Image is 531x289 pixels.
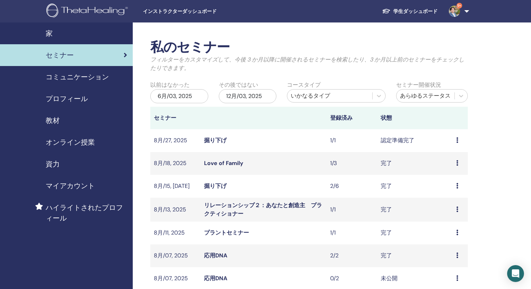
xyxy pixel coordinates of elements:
[150,198,201,222] td: 8月/13, 2025
[377,175,453,198] td: 完了
[204,252,227,259] a: 応用DNA
[150,89,208,103] div: 6月/03, 2025
[150,175,201,198] td: 8月/15, [DATE]
[204,137,227,144] a: 掘り下げ
[219,89,277,103] div: 12月/03, 2025
[376,5,443,18] a: 学生ダッシュボード
[400,92,451,100] div: あらゆるステータス
[46,159,60,169] span: 資力
[396,81,441,89] label: セミナー開催状況
[204,275,227,282] a: 応用DNA
[377,222,453,244] td: 完了
[143,8,248,15] span: インストラクターダッシュボード
[287,81,321,89] label: コースタイプ
[327,198,377,222] td: 1/1
[150,244,201,267] td: 8月/07, 2025
[291,92,369,100] div: いかなるタイプ
[46,202,127,223] span: ハイライトされたプロフィール
[150,107,201,129] th: セミナー
[377,244,453,267] td: 完了
[46,93,88,104] span: プロフィール
[204,229,249,236] a: プラントセミナー
[327,129,377,152] td: 1/1
[377,198,453,222] td: 完了
[46,72,109,82] span: コミュニケーション
[327,175,377,198] td: 2/6
[219,81,258,89] label: その後ではない
[150,152,201,175] td: 8月/18, 2025
[150,222,201,244] td: 8月/11, 2025
[46,4,130,19] img: logo.png
[327,244,377,267] td: 2/2
[46,115,60,126] span: 教材
[150,55,468,72] p: フィルターをカスタマイズして、今後 3 か月以降に開催されるセミナーを検索したり、3 か月以上前のセミナーをチェックしたりできます。
[46,137,95,147] span: オンライン授業
[327,222,377,244] td: 1/1
[204,202,322,217] a: リレーションシップ２：あなたと創造主 プラクティショナー
[449,6,460,17] img: default.jpg
[327,152,377,175] td: 1/3
[457,3,462,8] span: 9+
[377,129,453,152] td: 認定準備完了
[377,152,453,175] td: 完了
[150,81,190,89] label: 以前はなかった
[204,159,243,167] a: Love of Family
[150,39,468,55] h2: 私のセミナー
[327,107,377,129] th: 登録済み
[507,265,524,282] div: Open Intercom Messenger
[204,182,227,190] a: 掘り下げ
[382,8,391,14] img: graduation-cap-white.svg
[46,50,74,60] span: セミナー
[150,129,201,152] td: 8月/27, 2025
[46,180,95,191] span: マイアカウント
[46,28,53,39] span: 家
[377,107,453,129] th: 状態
